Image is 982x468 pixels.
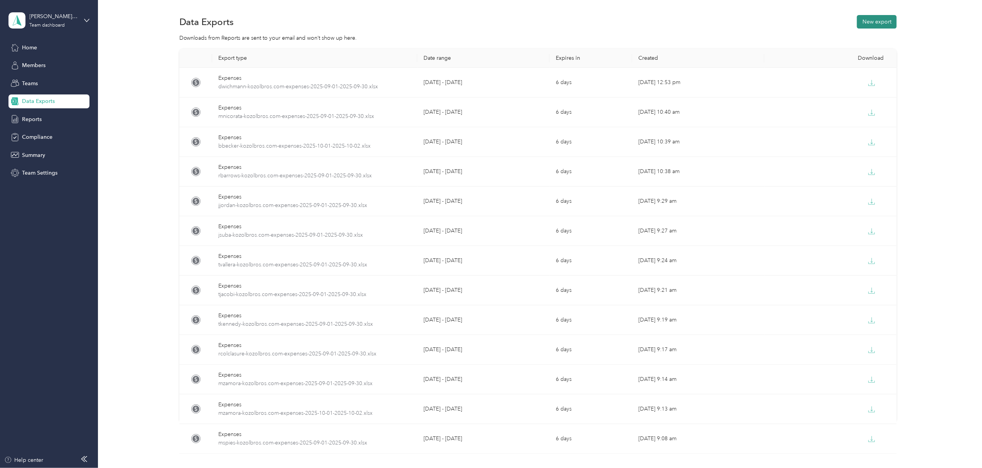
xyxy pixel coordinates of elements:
[218,252,411,261] div: Expenses
[212,49,417,68] th: Export type
[22,79,38,88] span: Teams
[218,430,411,439] div: Expenses
[550,365,632,394] td: 6 days
[22,169,57,177] span: Team Settings
[22,61,46,69] span: Members
[218,320,411,328] span: tkennedy-kozolbros.com-expenses-2025-09-01-2025-09-30.xlsx
[30,23,65,28] div: Team dashboard
[417,68,550,98] td: [DATE] - [DATE]
[22,44,37,52] span: Home
[218,222,411,231] div: Expenses
[218,290,411,299] span: tjacobi-kozolbros.com-expenses-2025-09-01-2025-09-30.xlsx
[218,133,411,142] div: Expenses
[218,311,411,320] div: Expenses
[218,193,411,201] div: Expenses
[417,335,550,365] td: [DATE] - [DATE]
[550,216,632,246] td: 6 days
[632,49,764,68] th: Created
[550,98,632,127] td: 6 days
[218,201,411,210] span: jjordan-kozolbros.com-expenses-2025-09-01-2025-09-30.xlsx
[417,394,550,424] td: [DATE] - [DATE]
[218,371,411,379] div: Expenses
[632,127,764,157] td: [DATE] 10:39 am
[550,246,632,276] td: 6 days
[218,379,411,388] span: mzamora-kozolbros.com-expenses-2025-09-01-2025-09-30.xlsx
[218,172,411,180] span: rbarrows-kozolbros.com-expenses-2025-09-01-2025-09-30.xlsx
[417,98,550,127] td: [DATE] - [DATE]
[218,74,411,82] div: Expenses
[218,82,411,91] span: dwichmann-kozolbros.com-expenses-2025-09-01-2025-09-30.xlsx
[417,365,550,394] td: [DATE] - [DATE]
[218,231,411,239] span: jsuba-kozolbros.com-expenses-2025-09-01-2025-09-30.xlsx
[218,261,411,269] span: tvallera-kozolbros.com-expenses-2025-09-01-2025-09-30.xlsx
[218,401,411,409] div: Expenses
[417,424,550,454] td: [DATE] - [DATE]
[632,216,764,246] td: [DATE] 9:27 am
[857,15,897,29] button: New export
[218,112,411,121] span: mnicorata-kozolbros.com-expenses-2025-09-01-2025-09-30.xlsx
[550,68,632,98] td: 6 days
[771,55,891,61] div: Download
[417,49,550,68] th: Date range
[417,187,550,216] td: [DATE] - [DATE]
[632,246,764,276] td: [DATE] 9:24 am
[22,97,55,105] span: Data Exports
[550,305,632,335] td: 6 days
[632,98,764,127] td: [DATE] 10:40 am
[218,282,411,290] div: Expenses
[550,187,632,216] td: 6 days
[550,127,632,157] td: 6 days
[417,216,550,246] td: [DATE] - [DATE]
[632,187,764,216] td: [DATE] 9:29 am
[4,456,44,464] button: Help center
[218,350,411,358] span: rcolclasure-kozolbros.com-expenses-2025-09-01-2025-09-30.xlsx
[632,365,764,394] td: [DATE] 9:14 am
[939,425,982,468] iframe: Everlance-gr Chat Button Frame
[550,335,632,365] td: 6 days
[550,424,632,454] td: 6 days
[22,151,45,159] span: Summary
[218,104,411,112] div: Expenses
[632,305,764,335] td: [DATE] 9:19 am
[417,305,550,335] td: [DATE] - [DATE]
[218,341,411,350] div: Expenses
[417,246,550,276] td: [DATE] - [DATE]
[417,127,550,157] td: [DATE] - [DATE]
[550,49,632,68] th: Expires in
[632,335,764,365] td: [DATE] 9:17 am
[218,163,411,172] div: Expenses
[218,409,411,417] span: mzamora-kozolbros.com-expenses-2025-10-01-2025-10-02.xlsx
[179,18,234,26] h1: Data Exports
[218,142,411,150] span: bbecker-kozolbros.com-expenses-2025-10-01-2025-10-02.xlsx
[179,34,897,42] div: Downloads from Reports are sent to your email and won’t show up here.
[632,424,764,454] td: [DATE] 9:08 am
[632,276,764,305] td: [DATE] 9:21 am
[550,157,632,187] td: 6 days
[632,157,764,187] td: [DATE] 10:38 am
[417,157,550,187] td: [DATE] - [DATE]
[30,12,78,20] div: [PERSON_NAME] Bros
[218,439,411,447] span: mspies-kozolbros.com-expenses-2025-09-01-2025-09-30.xlsx
[22,133,52,141] span: Compliance
[417,276,550,305] td: [DATE] - [DATE]
[632,68,764,98] td: [DATE] 12:53 pm
[550,276,632,305] td: 6 days
[22,115,42,123] span: Reports
[550,394,632,424] td: 6 days
[632,394,764,424] td: [DATE] 9:13 am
